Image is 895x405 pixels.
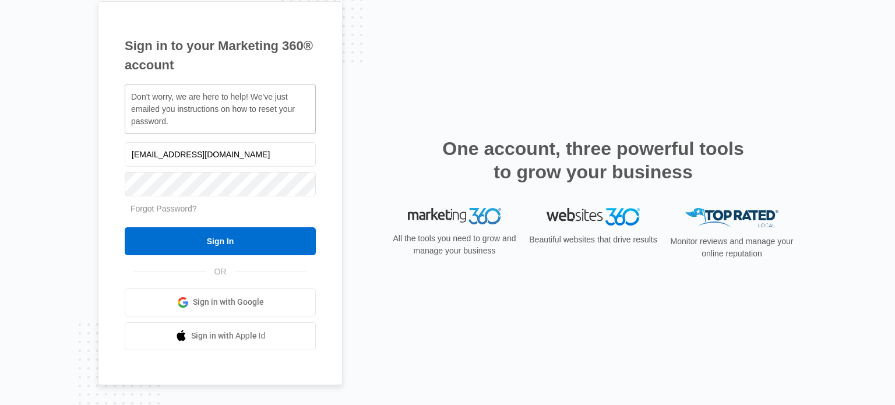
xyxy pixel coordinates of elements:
[131,92,295,126] span: Don't worry, we are here to help! We've just emailed you instructions on how to reset your password.
[125,227,316,255] input: Sign In
[191,330,266,342] span: Sign in with Apple Id
[528,234,658,246] p: Beautiful websites that drive results
[439,137,748,184] h2: One account, three powerful tools to grow your business
[547,208,640,225] img: Websites 360
[193,296,264,308] span: Sign in with Google
[685,208,778,227] img: Top Rated Local
[206,266,235,278] span: OR
[125,288,316,316] a: Sign in with Google
[389,233,520,257] p: All the tools you need to grow and manage your business
[667,235,797,260] p: Monitor reviews and manage your online reputation
[131,204,197,213] a: Forgot Password?
[125,322,316,350] a: Sign in with Apple Id
[125,36,316,75] h1: Sign in to your Marketing 360® account
[408,208,501,224] img: Marketing 360
[125,142,316,167] input: Email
